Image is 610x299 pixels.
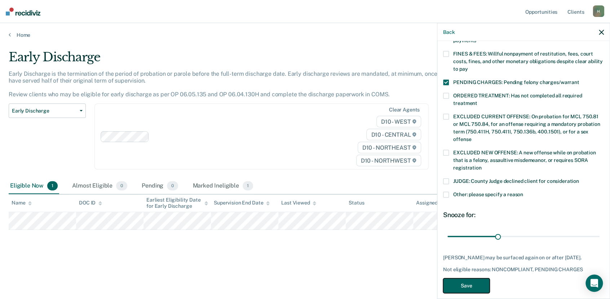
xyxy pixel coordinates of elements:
[116,181,127,190] span: 0
[9,50,466,70] div: Early Discharge
[79,200,102,206] div: DOC ID
[593,5,604,17] div: H
[453,30,591,43] span: RESTITUTION: Has not completed court-ordered restitution payments
[281,200,316,206] div: Last Viewed
[443,29,455,35] button: Back
[453,93,582,106] span: ORDERED TREATMENT: Has not completed all required treatment
[9,178,59,194] div: Eligible Now
[453,150,596,171] span: EXCLUDED NEW OFFENSE: A new offense while on probation that is a felony, assaultive misdemeanor, ...
[453,192,523,197] span: Other: please specify a reason
[146,197,208,209] div: Earliest Eligibility Date for Early Discharge
[389,107,420,113] div: Clear agents
[585,274,603,292] div: Open Intercom Messenger
[214,200,270,206] div: Supervision End Date
[140,178,180,194] div: Pending
[376,116,421,127] span: D10 - WEST
[349,200,364,206] div: Status
[243,181,253,190] span: 1
[453,178,579,184] span: JUDGE: County Judge declined client for consideration
[453,114,600,142] span: EXCLUDED CURRENT OFFENSE: On probation for MCL 750.81 or MCL 750.84, for an offense requiring a m...
[443,278,490,293] button: Save
[191,178,255,194] div: Marked Ineligible
[358,142,421,153] span: D10 - NORTHEAST
[453,51,603,72] span: FINES & FEES: Willful nonpayment of restitution, fees, court costs, fines, and other monetary obl...
[443,254,604,260] div: [PERSON_NAME] may be surfaced again on or after [DATE].
[453,79,579,85] span: PENDING CHARGES: Pending felony charges/warrant
[9,70,456,98] p: Early Discharge is the termination of the period of probation or parole before the full-term disc...
[9,32,601,38] a: Home
[366,129,421,140] span: D10 - CENTRAL
[443,211,604,219] div: Snooze for:
[356,155,421,166] span: D10 - NORTHWEST
[443,267,604,273] div: Not eligible reasons: NONCOMPLIANT, PENDING CHARGES
[12,108,77,114] span: Early Discharge
[167,181,178,190] span: 0
[6,8,40,16] img: Recidiviz
[12,200,32,206] div: Name
[71,178,129,194] div: Almost Eligible
[47,181,58,190] span: 1
[416,200,450,206] div: Assigned to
